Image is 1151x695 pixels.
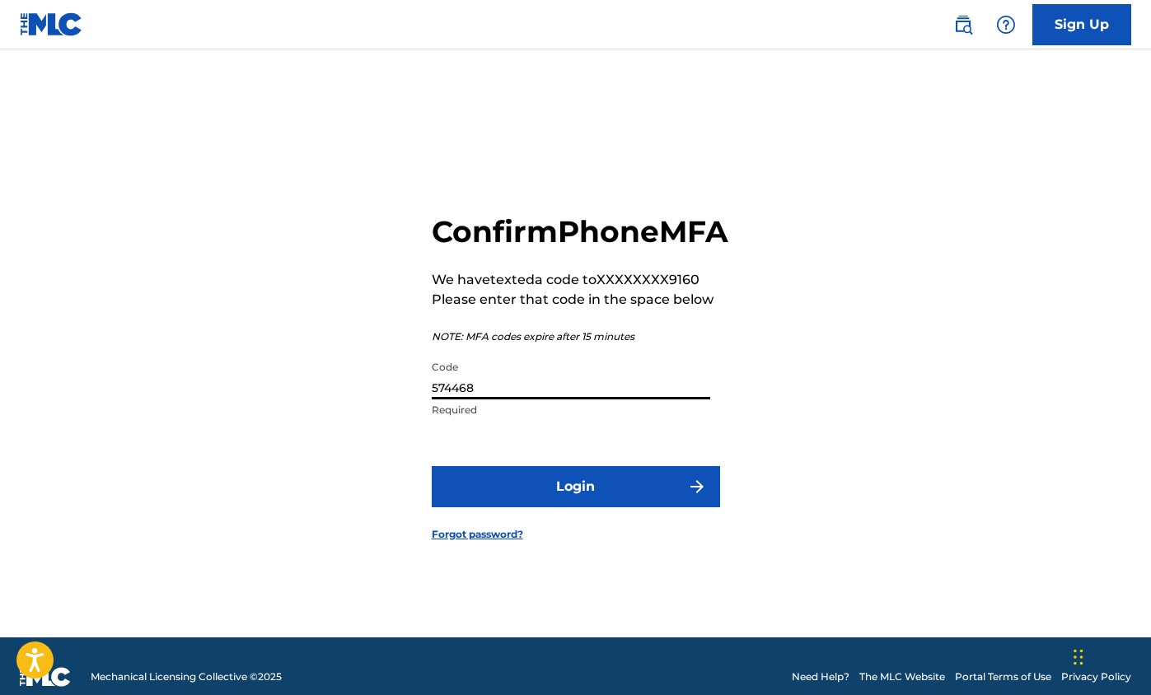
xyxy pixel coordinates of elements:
[990,8,1022,41] div: Help
[1069,616,1151,695] iframe: Chat Widget
[20,667,71,687] img: logo
[947,8,980,41] a: Public Search
[432,403,710,417] p: Required
[432,290,728,310] p: Please enter that code in the space below
[1061,669,1131,684] a: Privacy Policy
[432,527,523,542] a: Forgot password?
[792,669,849,684] a: Need Help?
[953,15,973,35] img: search
[432,270,728,290] p: We have texted a code to XXXXXXXX9160
[996,15,1016,35] img: help
[955,669,1051,684] a: Portal Terms of Use
[687,477,707,497] img: f7272a7cc735f4ea7f67.svg
[432,466,720,507] button: Login
[859,669,945,684] a: The MLC Website
[91,669,282,684] span: Mechanical Licensing Collective © 2025
[1032,4,1131,45] a: Sign Up
[1074,632,1083,682] div: Drag
[20,12,83,36] img: MLC Logo
[432,329,728,344] p: NOTE: MFA codes expire after 15 minutes
[432,213,728,250] h2: Confirm Phone MFA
